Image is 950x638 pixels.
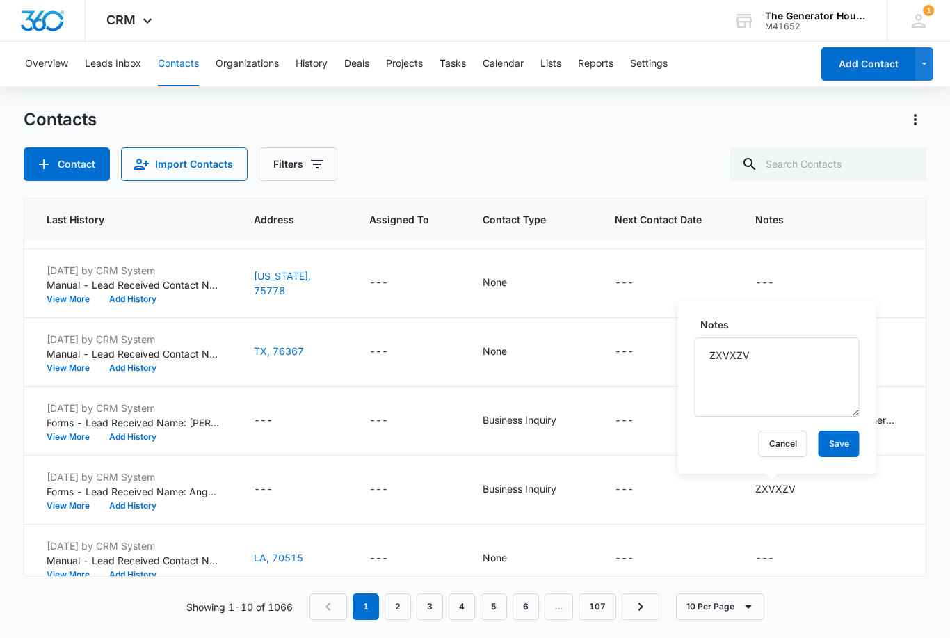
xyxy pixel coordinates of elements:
div: ZXVXZV [755,481,796,496]
button: 10 Per Page [676,593,764,620]
p: [DATE] by CRM System [47,332,220,346]
button: Add Contact [24,147,110,181]
div: --- [254,481,273,498]
a: Next Page [622,593,659,620]
div: --- [755,550,774,567]
p: Manual - Lead Received Contact Name: [PERSON_NAME] Phone: [PHONE_NUMBER] Email: [EMAIL_ADDRESS][D... [47,278,220,292]
div: account name [765,10,867,22]
div: Address - Texas, 75778 - Select to Edit Field [254,269,336,298]
div: Assigned To - - Select to Edit Field [369,550,413,567]
button: Add Contact [821,47,915,81]
button: Tasks [440,42,466,86]
div: Notes - - Select to Edit Field [755,275,799,292]
div: Next Contact Date - - Select to Edit Field [615,344,659,360]
button: Add History [99,571,166,579]
div: Assigned To - - Select to Edit Field [369,344,413,360]
button: Actions [904,109,926,131]
input: Search Contacts [730,147,926,181]
div: Business Inquiry [483,413,556,427]
label: Notes [700,317,865,332]
div: Assigned To - - Select to Edit Field [369,481,413,498]
button: View More [47,295,99,303]
p: [DATE] by CRM System [47,470,220,484]
div: --- [369,550,388,567]
div: --- [615,550,634,567]
button: Settings [630,42,668,86]
div: Address - - Select to Edit Field [254,413,298,429]
h1: Contacts [24,109,97,130]
button: Leads Inbox [85,42,141,86]
a: Page 5 [481,593,507,620]
button: Organizations [216,42,279,86]
div: Next Contact Date - - Select to Edit Field [615,413,659,429]
button: Contacts [158,42,199,86]
div: Contact Type - None - Select to Edit Field [483,550,532,567]
div: --- [254,413,273,429]
button: View More [47,364,99,372]
button: Add History [99,295,166,303]
div: None [483,344,507,358]
div: notifications count [923,5,934,16]
p: Showing 1-10 of 1066 [186,600,293,614]
a: Page 2 [385,593,411,620]
p: [DATE] by CRM System [47,539,220,553]
div: Contact Type - None - Select to Edit Field [483,275,532,292]
button: Overview [25,42,68,86]
div: Address - - Select to Edit Field [254,481,298,498]
div: Contact Type - Business Inquiry - Select to Edit Field [483,413,581,429]
a: Page 6 [513,593,539,620]
a: TX, 76367 [254,345,304,357]
textarea: ZXVXZV [695,337,860,417]
button: Projects [386,42,423,86]
div: Contact Type - None - Select to Edit Field [483,344,532,360]
div: Address - TX, 76367 - Select to Edit Field [254,344,329,360]
button: Add History [99,433,166,441]
button: View More [47,571,99,579]
button: Filters [259,147,337,181]
p: Manual - Lead Received Contact Name: [PERSON_NAME] Phone: [PHONE_NUMBER] Email: [EMAIL_ADDRESS][D... [47,553,220,568]
div: --- [615,481,634,498]
em: 1 [353,593,379,620]
div: --- [369,275,388,292]
div: account id [765,22,867,31]
div: Notes - - Select to Edit Field [755,550,799,567]
p: Forms - Lead Received Name: [PERSON_NAME] Email: [EMAIL_ADDRESS][DOMAIN_NAME] Phone: [PHONE_NUMBE... [47,415,220,430]
button: View More [47,433,99,441]
p: Forms - Lead Received Name: Angula Email: [EMAIL_ADDRESS][DOMAIN_NAME] Phone: [PHONE_NUMBER] What... [47,484,220,499]
div: Next Contact Date - - Select to Edit Field [615,275,659,292]
p: [DATE] by CRM System [47,263,220,278]
button: Import Contacts [121,147,248,181]
button: Reports [578,42,613,86]
div: Contact Type - Business Inquiry - Select to Edit Field [483,481,581,498]
span: 1 [923,5,934,16]
button: History [296,42,328,86]
nav: Pagination [309,593,659,620]
p: [DATE] by CRM System [47,401,220,415]
div: --- [369,344,388,360]
button: View More [47,502,99,510]
div: Address - LA, 70515 - Select to Edit Field [254,550,328,567]
button: Lists [540,42,561,86]
div: --- [615,275,634,292]
button: Add History [99,364,166,372]
a: LA, 70515 [254,552,303,564]
p: Manual - Lead Received Contact Name: [PERSON_NAME] Phone: [PHONE_NUMBER] Email: [EMAIL_ADDRESS][D... [47,346,220,361]
button: Cancel [759,431,807,457]
button: Add History [99,502,166,510]
div: --- [755,275,774,292]
div: Next Contact Date - - Select to Edit Field [615,481,659,498]
div: Business Inquiry [483,481,556,496]
span: Last History [47,212,200,227]
div: None [483,550,507,565]
a: Page 3 [417,593,443,620]
div: None [483,275,507,289]
span: Address [254,212,316,227]
div: Assigned To - - Select to Edit Field [369,275,413,292]
div: Next Contact Date - - Select to Edit Field [615,550,659,567]
div: --- [369,481,388,498]
span: Contact Type [483,212,561,227]
a: Page 4 [449,593,475,620]
div: --- [615,413,634,429]
span: CRM [106,13,136,27]
a: Page 107 [579,593,616,620]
